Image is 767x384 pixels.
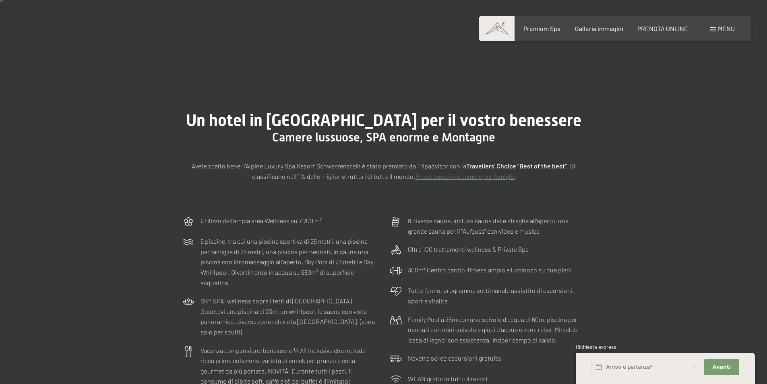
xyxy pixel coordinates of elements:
[408,216,585,236] p: 8 diverse saune, inclusa sauna delle streghe all’aperto, una grande sauna per il "Aufguss" con vi...
[201,216,322,226] p: Utilizzo dell‘ampia area Wellness su 7.700 m²
[408,314,585,345] p: Family Pool a 25m con uno scivolo d'acqua di 60m, piscina per neonati con mini-scivolo e gioci d'...
[182,161,585,181] p: Avete scelto bene: l’Alpine Luxury Spa Resort Schwarzenstein è stato premiato da Tripadvisor con ...
[272,130,495,144] span: Camere lussuose, SPA enorme e Montagne
[201,236,378,288] p: 6 piscine, tra cui una piscina sportiva di 25 metri, una piscina per famiglie di 25 metri, una pi...
[416,172,515,180] a: Prezzi bambini e camere per famiglie
[408,285,585,306] p: Tutto l’anno, programma settimanale assistito di escursioni, sport e vitalità
[704,359,739,376] button: Avanti
[408,353,501,363] p: Navetta sci ed escursioni gratuita
[523,25,560,32] a: Premium Spa
[637,25,688,32] a: PRENOTA ONLINE
[201,296,378,337] p: SKY SPA: wellness sopra i tetti di [GEOGRAPHIC_DATA]! Godetevi una piscina di 23m, un whirlpool, ...
[408,374,488,384] p: WLAN gratis in tutto il resort
[576,344,616,350] span: Richiesta express
[718,25,735,32] span: Menu
[408,244,529,255] p: Oltre 100 trattamenti wellness & Private Spa
[186,111,581,130] span: Un hotel in [GEOGRAPHIC_DATA] per il vostro benessere
[575,25,623,32] a: Galleria immagini
[713,363,731,371] span: Avanti
[466,162,567,170] strong: Travellers' Choice "Best of the best"
[408,265,572,275] p: 300m² Centro cardio-fitness ampio e luminoso su due piani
